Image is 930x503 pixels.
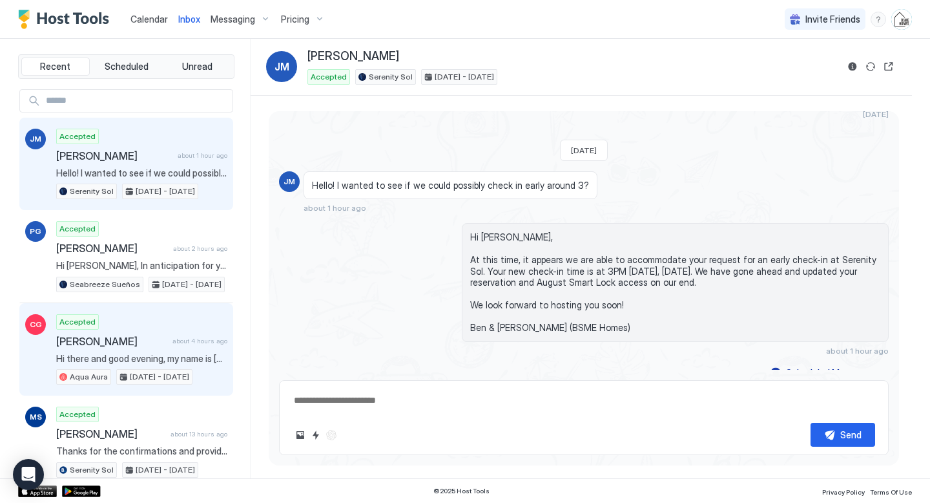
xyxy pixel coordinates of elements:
[870,488,912,496] span: Terms Of Use
[308,427,324,443] button: Quick reply
[59,409,96,420] span: Accepted
[41,90,232,112] input: Input Field
[172,337,227,345] span: about 4 hours ago
[130,371,189,383] span: [DATE] - [DATE]
[307,49,399,64] span: [PERSON_NAME]
[30,226,41,237] span: PG
[21,58,90,76] button: Recent
[56,427,165,440] span: [PERSON_NAME]
[56,353,227,365] span: Hi there and good evening, my name is [PERSON_NAME] and I'm hoping to reserve this beautiful rent...
[59,316,96,328] span: Accepted
[130,14,168,25] span: Calendar
[70,279,140,290] span: Seabreeze Sueños
[162,279,222,290] span: [DATE] - [DATE]
[304,203,366,213] span: about 1 hour ago
[769,364,889,381] button: Scheduled Messages
[92,58,161,76] button: Scheduled
[811,423,875,447] button: Send
[281,14,309,25] span: Pricing
[786,366,874,380] div: Scheduled Messages
[173,244,227,253] span: about 2 hours ago
[274,59,289,74] span: JM
[163,58,231,76] button: Unread
[863,59,878,74] button: Sync reservation
[805,14,860,25] span: Invite Friends
[13,459,44,490] div: Open Intercom Messenger
[822,484,865,498] a: Privacy Policy
[826,346,889,356] span: about 1 hour ago
[18,486,57,497] a: App Store
[70,371,108,383] span: Aqua Aura
[311,71,347,83] span: Accepted
[312,180,589,191] span: Hello! I wanted to see if we could possibly check in early around 3?
[56,335,167,348] span: [PERSON_NAME]
[211,14,255,25] span: Messaging
[178,12,200,26] a: Inbox
[881,59,896,74] button: Open reservation
[105,61,149,72] span: Scheduled
[30,411,42,423] span: MS
[822,488,865,496] span: Privacy Policy
[170,430,227,438] span: about 13 hours ago
[18,10,115,29] a: Host Tools Logo
[470,231,880,334] span: Hi [PERSON_NAME], At this time, it appears we are able to accommodate your request for an early c...
[891,9,912,30] div: User profile
[56,149,172,162] span: [PERSON_NAME]
[433,487,490,495] span: © 2025 Host Tools
[840,428,862,442] div: Send
[369,71,413,83] span: Serenity Sol
[70,464,114,476] span: Serenity Sol
[30,133,41,145] span: JM
[863,109,889,119] span: [DATE]
[56,260,227,272] span: Hi [PERSON_NAME], In anticipation for your arrival at [GEOGRAPHIC_DATA] [DATE][DATE], there are s...
[56,445,227,457] span: Thanks for the confirmations and providing a copy of your ID via email, [PERSON_NAME]. Please exp...
[136,464,195,476] span: [DATE] - [DATE]
[40,61,70,72] span: Recent
[30,319,42,330] span: CG
[59,223,96,235] span: Accepted
[870,484,912,498] a: Terms Of Use
[571,145,597,155] span: [DATE]
[62,486,101,497] a: Google Play Store
[70,186,114,197] span: Serenity Sol
[284,176,295,187] span: JM
[435,71,494,83] span: [DATE] - [DATE]
[182,61,212,72] span: Unread
[56,242,168,255] span: [PERSON_NAME]
[136,186,195,197] span: [DATE] - [DATE]
[18,54,234,79] div: tab-group
[59,131,96,142] span: Accepted
[293,427,308,443] button: Upload image
[178,14,200,25] span: Inbox
[178,151,227,160] span: about 1 hour ago
[130,12,168,26] a: Calendar
[56,167,227,179] span: Hello! I wanted to see if we could possibly check in early around 3?
[845,59,860,74] button: Reservation information
[871,12,886,27] div: menu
